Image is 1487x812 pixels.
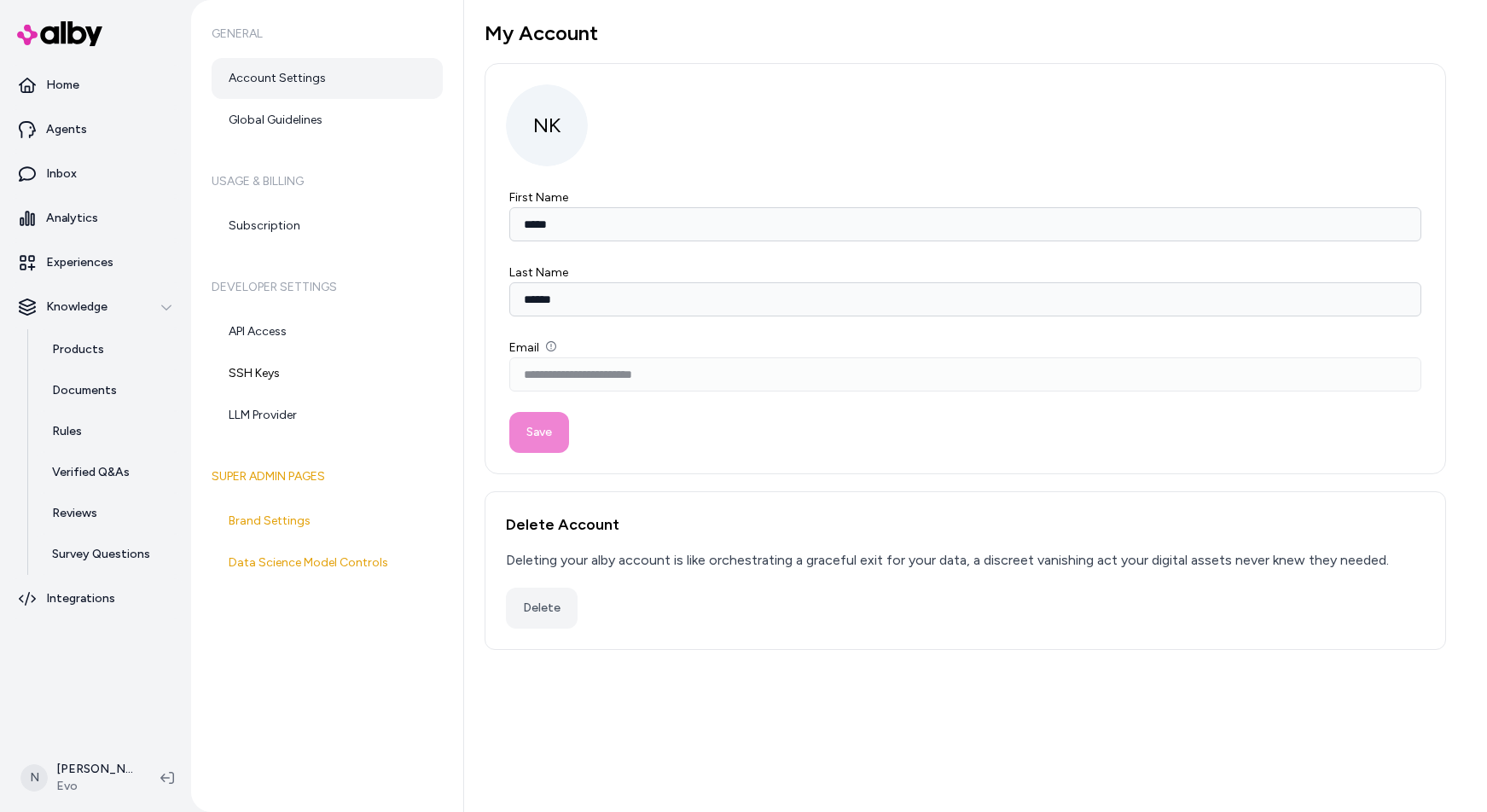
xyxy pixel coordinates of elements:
a: SSH Keys [212,353,443,394]
img: alby Logo [17,21,102,46]
a: Global Guidelines [212,100,443,141]
a: Rules [35,411,184,452]
p: Analytics [46,210,98,227]
button: N[PERSON_NAME]Evo [10,751,147,805]
button: Email [546,341,556,351]
a: Documents [35,370,184,411]
button: Delete [506,588,578,629]
a: Home [7,65,184,106]
button: Knowledge [7,287,184,328]
h6: General [212,10,443,58]
p: Agents [46,121,87,138]
p: Rules [52,423,82,440]
p: Survey Questions [52,546,150,563]
a: Analytics [7,198,184,239]
a: Experiences [7,242,184,283]
p: Verified Q&As [52,464,130,481]
p: Integrations [46,590,115,607]
a: Brand Settings [212,501,443,542]
h1: My Account [485,20,1446,46]
p: Knowledge [46,299,107,316]
a: Agents [7,109,184,150]
label: Last Name [509,265,568,280]
h6: Usage & Billing [212,158,443,206]
span: N [20,764,48,792]
p: Reviews [52,505,97,522]
label: Email [509,340,556,355]
p: Documents [52,382,117,399]
a: Inbox [7,154,184,194]
a: Verified Q&As [35,452,184,493]
label: First Name [509,190,568,205]
h6: Developer Settings [212,264,443,311]
span: Evo [56,778,133,795]
p: Home [46,77,79,94]
p: [PERSON_NAME] [56,761,133,778]
h6: Super Admin Pages [212,453,443,501]
a: Subscription [212,206,443,246]
div: Deleting your alby account is like orchestrating a graceful exit for your data, a discreet vanish... [506,550,1389,571]
a: Reviews [35,493,184,534]
a: Account Settings [212,58,443,99]
a: LLM Provider [212,395,443,436]
a: API Access [212,311,443,352]
a: Integrations [7,578,184,619]
a: Products [35,329,184,370]
a: Data Science Model Controls [212,542,443,583]
p: Experiences [46,254,113,271]
a: Survey Questions [35,534,184,575]
p: Inbox [46,165,77,183]
span: NK [506,84,588,166]
p: Products [52,341,104,358]
h2: Delete Account [506,513,1425,536]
